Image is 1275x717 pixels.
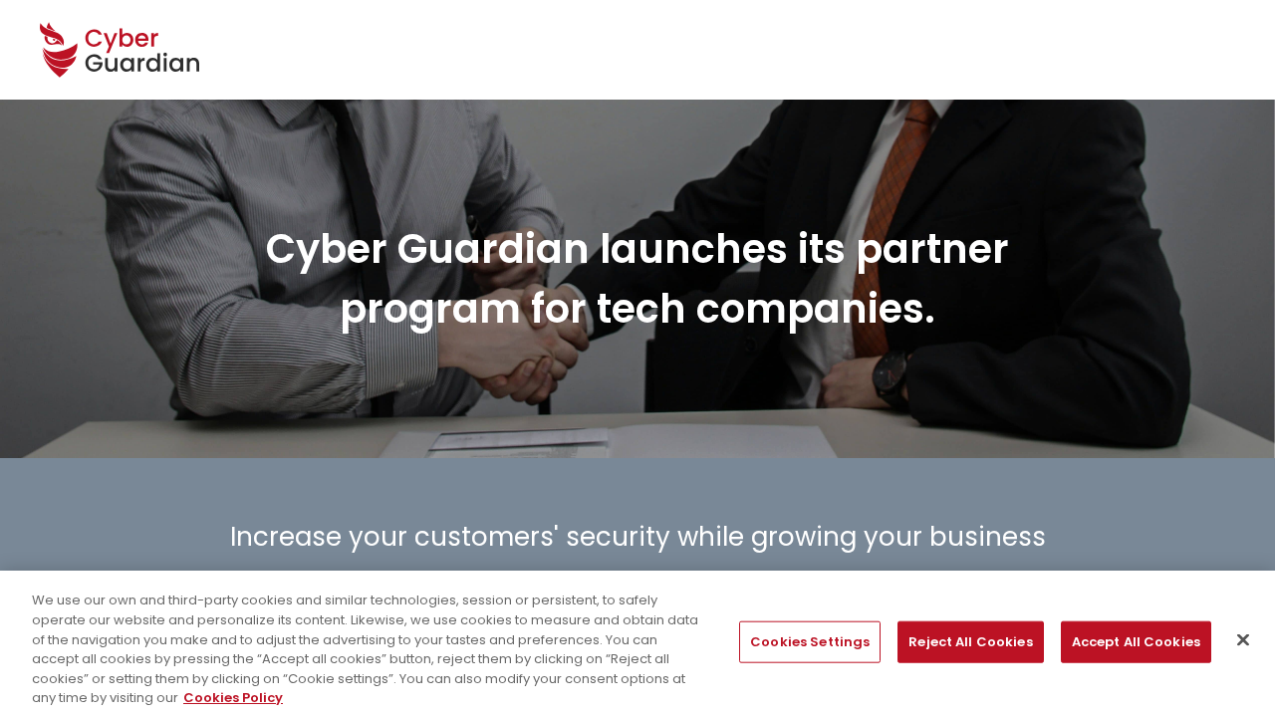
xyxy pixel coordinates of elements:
button: Reject All Cookies [897,621,1043,663]
a: More information about your privacy, opens in a new tab [183,687,283,706]
button: Cookies Settings, Opens the preference center dialog [739,621,881,663]
div: We use our own and third-party cookies and similar technologies, session or persistent, to safely... [32,591,701,707]
h2: Increase your customers' security while growing your business [40,458,1235,616]
button: Accept All Cookies [1061,621,1211,663]
button: Close [1221,618,1265,662]
strong: Cyber Guardian launches its partner program for tech companies. [266,221,1009,337]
